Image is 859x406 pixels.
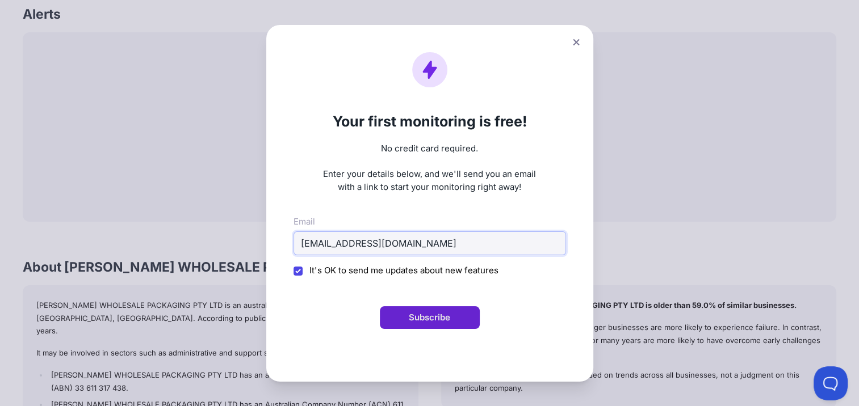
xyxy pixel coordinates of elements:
[294,142,566,155] p: No credit card required.
[380,306,480,329] button: Subscribe
[294,168,566,193] p: Enter your details below, and we'll send you an email with a link to start your monitoring right ...
[309,265,498,276] span: It's OK to send me updates about new features
[814,366,848,400] iframe: Toggle Customer Support
[294,113,566,130] h2: Your first monitoring is free!
[294,215,315,229] label: Email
